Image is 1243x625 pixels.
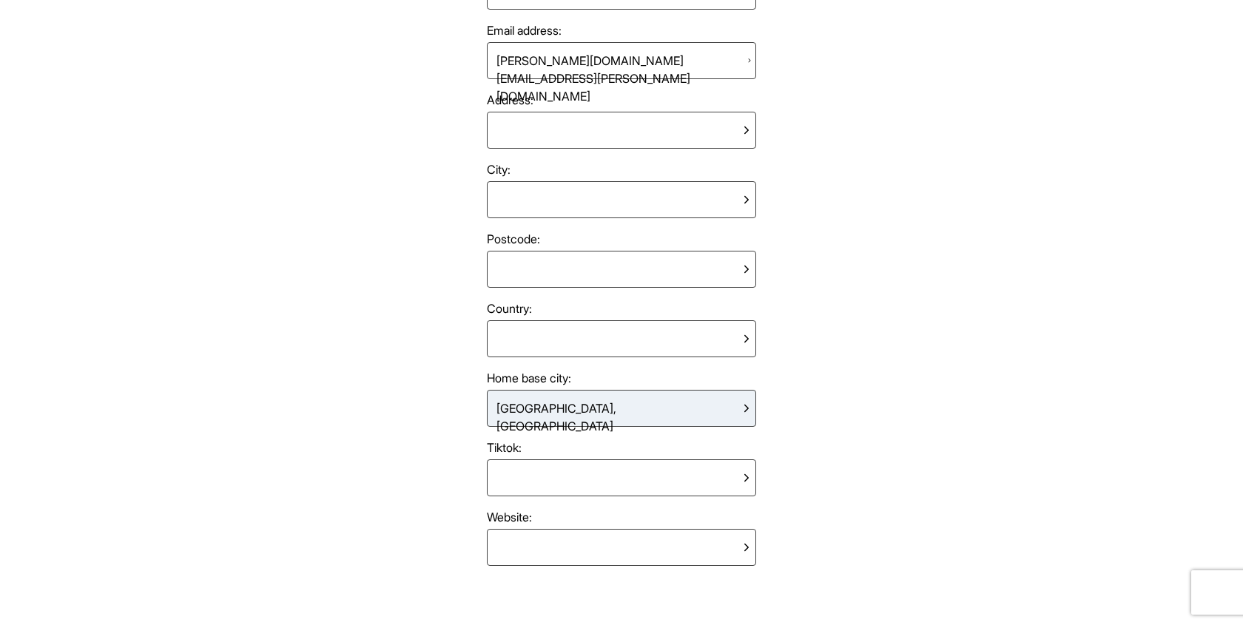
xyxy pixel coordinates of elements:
[487,300,756,317] label: Country:
[487,91,756,109] label: Address:
[487,369,756,387] label: Home base city:
[487,161,756,178] label: City:
[487,21,756,39] label: Email address:
[487,508,756,526] label: Website:
[487,230,756,248] label: Postcode:
[491,393,741,423] div: [GEOGRAPHIC_DATA], [GEOGRAPHIC_DATA]
[491,46,747,75] div: [PERSON_NAME][DOMAIN_NAME][EMAIL_ADDRESS][PERSON_NAME][DOMAIN_NAME]
[487,439,756,456] label: Tiktok:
